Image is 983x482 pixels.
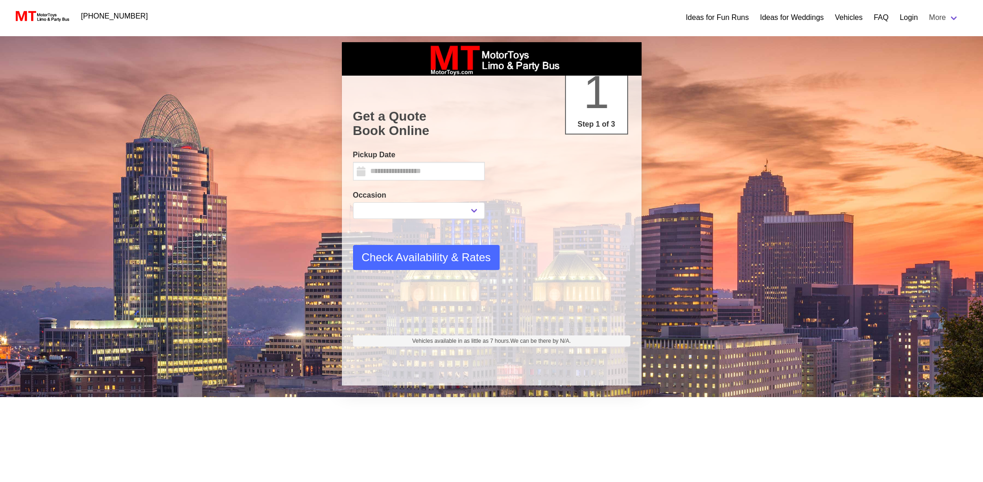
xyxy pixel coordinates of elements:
a: More [924,8,964,27]
img: MotorToys Logo [13,10,70,23]
a: [PHONE_NUMBER] [76,7,154,26]
a: Vehicles [835,12,863,23]
h1: Get a Quote Book Online [353,109,630,138]
span: Check Availability & Rates [362,249,491,266]
a: Ideas for Fun Runs [686,12,749,23]
span: Vehicles available in as little as 7 hours. [412,337,571,345]
button: Check Availability & Rates [353,245,500,270]
label: Pickup Date [353,149,485,161]
span: 1 [584,66,610,118]
p: Step 1 of 3 [570,119,623,130]
a: Ideas for Weddings [760,12,824,23]
a: Login [899,12,918,23]
label: Occasion [353,190,485,201]
span: We can be there by N/A. [510,338,571,344]
img: box_logo_brand.jpeg [422,42,561,76]
a: FAQ [874,12,888,23]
